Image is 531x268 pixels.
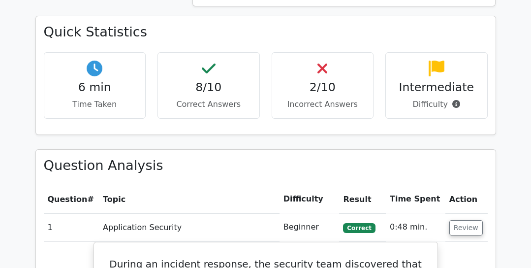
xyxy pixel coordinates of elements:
[394,80,479,94] h4: Intermediate
[280,80,366,94] h4: 2/10
[394,99,479,110] p: Difficulty
[48,195,88,204] span: Question
[280,213,340,241] td: Beginner
[445,185,488,213] th: Action
[52,99,138,110] p: Time Taken
[99,213,280,241] td: Application Security
[44,158,488,174] h3: Question Analysis
[166,80,251,94] h4: 8/10
[44,185,99,213] th: #
[280,185,340,213] th: Difficulty
[386,213,445,241] td: 0:48 min.
[386,185,445,213] th: Time Spent
[339,185,386,213] th: Result
[44,24,488,40] h3: Quick Statistics
[52,80,138,94] h4: 6 min
[343,223,375,233] span: Correct
[280,99,366,110] p: Incorrect Answers
[449,220,483,235] button: Review
[99,185,280,213] th: Topic
[166,99,251,110] p: Correct Answers
[44,213,99,241] td: 1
